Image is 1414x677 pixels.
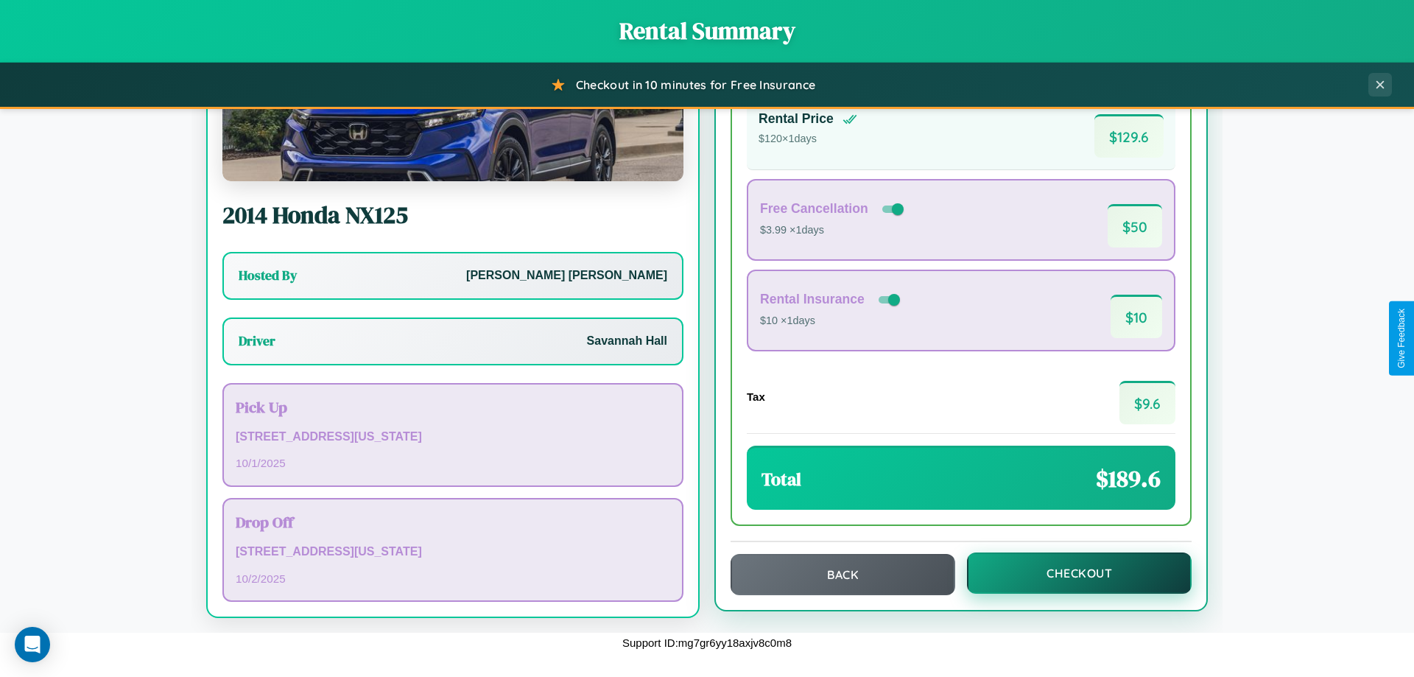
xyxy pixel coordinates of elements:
button: Checkout [967,553,1192,594]
h1: Rental Summary [15,15,1399,47]
span: $ 189.6 [1096,463,1161,495]
p: [STREET_ADDRESS][US_STATE] [236,427,670,448]
p: [STREET_ADDRESS][US_STATE] [236,541,670,563]
h4: Tax [747,390,765,403]
h4: Rental Insurance [760,292,865,307]
span: $ 9.6 [1119,381,1175,424]
span: $ 129.6 [1094,114,1164,158]
h3: Total [761,467,801,491]
div: Give Feedback [1396,309,1407,368]
h4: Rental Price [759,111,834,127]
h4: Free Cancellation [760,201,868,217]
p: $ 120 × 1 days [759,130,857,149]
span: $ 10 [1111,295,1162,338]
h3: Pick Up [236,396,670,418]
div: Open Intercom Messenger [15,627,50,662]
h2: 2014 Honda NX125 [222,199,683,231]
button: Back [731,554,955,595]
h3: Drop Off [236,511,670,533]
p: $10 × 1 days [760,312,903,331]
p: 10 / 2 / 2025 [236,569,670,589]
span: Checkout in 10 minutes for Free Insurance [576,77,815,92]
span: $ 50 [1108,204,1162,248]
p: $3.99 × 1 days [760,221,907,240]
h3: Hosted By [239,267,297,284]
p: [PERSON_NAME] [PERSON_NAME] [466,265,667,287]
p: Savannah Hall [587,331,667,352]
p: Support ID: mg7gr6yy18axjv8c0m8 [622,633,792,653]
h3: Driver [239,332,275,350]
p: 10 / 1 / 2025 [236,453,670,473]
